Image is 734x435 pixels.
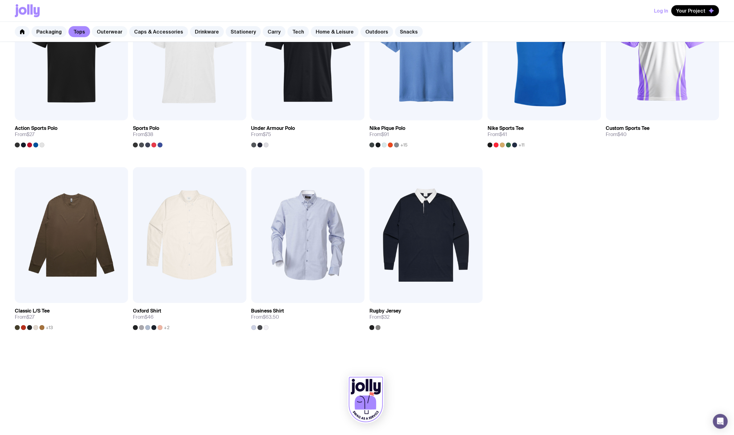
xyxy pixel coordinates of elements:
[226,26,261,37] a: Stationery
[488,120,601,147] a: Nike Sports TeeFrom$41+11
[68,26,90,37] a: Tops
[145,131,153,138] span: $38
[15,308,50,314] h3: Classic L/S Tee
[395,26,423,37] a: Snacks
[488,131,507,138] span: From
[15,131,35,138] span: From
[15,314,35,320] span: From
[15,120,128,147] a: Action Sports PoloFrom$27
[46,325,53,330] span: +13
[133,308,161,314] h3: Oxford Shirt
[251,131,271,138] span: From
[27,131,35,138] span: $27
[15,125,57,131] h3: Action Sports Polo
[518,143,525,147] span: +11
[381,314,390,320] span: $32
[133,131,153,138] span: From
[381,131,389,138] span: $91
[145,314,154,320] span: $46
[654,5,668,16] button: Log In
[15,303,128,330] a: Classic L/S TeeFrom$27+13
[713,414,728,429] div: Open Intercom Messenger
[361,26,393,37] a: Outdoors
[606,120,719,143] a: Custom Sports TeeFrom$40
[133,125,159,131] h3: Sports Polo
[400,143,407,147] span: +15
[369,314,390,320] span: From
[190,26,224,37] a: Drinkware
[251,314,279,320] span: From
[133,303,246,330] a: Oxford ShirtFrom$46+2
[31,26,67,37] a: Packaging
[287,26,309,37] a: Tech
[129,26,188,37] a: Caps & Accessories
[369,131,389,138] span: From
[369,125,405,131] h3: Nike Pique Polo
[251,120,365,147] a: Under Armour PoloFrom$75
[251,125,295,131] h3: Under Armour Polo
[311,26,359,37] a: Home & Leisure
[618,131,627,138] span: $40
[676,8,706,14] span: Your Project
[606,125,650,131] h3: Custom Sports Tee
[263,314,279,320] span: $63.50
[499,131,507,138] span: $41
[263,26,286,37] a: Carry
[133,314,154,320] span: From
[369,308,401,314] h3: Rugby Jersey
[92,26,127,37] a: Outerwear
[133,120,246,147] a: Sports PoloFrom$38
[369,303,483,330] a: Rugby JerseyFrom$32
[251,303,365,330] a: Business ShirtFrom$63.50
[369,120,483,147] a: Nike Pique PoloFrom$91+15
[251,308,284,314] h3: Business Shirt
[671,5,719,16] button: Your Project
[164,325,170,330] span: +2
[488,125,524,131] h3: Nike Sports Tee
[27,314,35,320] span: $27
[606,131,627,138] span: From
[263,131,271,138] span: $75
